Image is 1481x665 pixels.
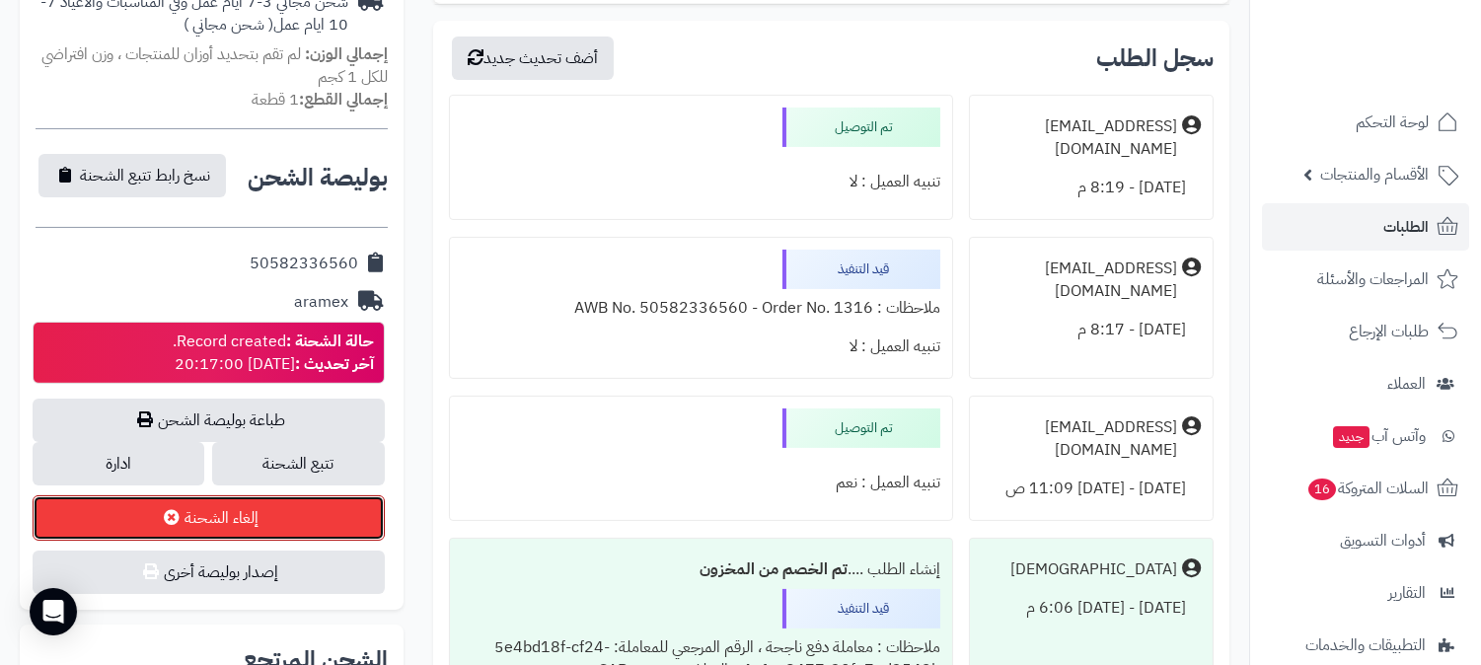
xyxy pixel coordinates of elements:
div: ملاحظات : AWB No. 50582336560 - Order No. 1316 [462,289,941,328]
div: Open Intercom Messenger [30,588,77,635]
div: تنبيه العميل : لا [462,163,941,201]
a: الطلبات [1262,203,1469,251]
button: إلغاء الشحنة [33,495,385,541]
span: طلبات الإرجاع [1349,318,1429,345]
a: أدوات التسويق [1262,517,1469,564]
span: وآتس آب [1331,422,1426,450]
a: السلات المتروكة16 [1262,465,1469,512]
a: التقارير [1262,569,1469,617]
strong: إجمالي القطع: [299,88,388,111]
div: Record created. [DATE] 20:17:00 [173,331,374,376]
span: لوحة التحكم [1356,109,1429,136]
b: تم الخصم من المخزون [700,557,848,581]
span: الأقسام والمنتجات [1320,161,1429,188]
a: وآتس آبجديد [1262,412,1469,460]
div: [DATE] - [DATE] 6:06 م [982,589,1201,628]
div: قيد التنفيذ [782,589,940,628]
div: [DEMOGRAPHIC_DATA] [1010,558,1177,581]
div: [DATE] - 8:19 م [982,169,1201,207]
div: تم التوصيل [782,108,940,147]
button: إصدار بوليصة أخرى [33,551,385,594]
span: لم تقم بتحديد أوزان للمنتجات ، وزن افتراضي للكل 1 كجم [41,42,388,89]
small: 1 قطعة [252,88,388,111]
span: ( شحن مجاني ) [184,13,273,37]
a: تتبع الشحنة [212,442,384,485]
span: الطلبات [1383,213,1429,241]
span: التقارير [1388,579,1426,607]
div: [DATE] - [DATE] 11:09 ص [982,470,1201,508]
h2: بوليصة الشحن [248,166,388,189]
span: العملاء [1387,370,1426,398]
div: إنشاء الطلب .... [462,551,941,589]
a: طباعة بوليصة الشحن [33,399,385,442]
div: قيد التنفيذ [782,250,940,289]
div: 50582336560 [250,253,358,275]
a: طلبات الإرجاع [1262,308,1469,355]
button: أضف تحديث جديد [452,37,614,80]
div: [EMAIL_ADDRESS][DOMAIN_NAME] [982,258,1177,303]
div: تنبيه العميل : نعم [462,464,941,502]
div: تنبيه العميل : لا [462,328,941,366]
div: تم التوصيل [782,408,940,448]
strong: إجمالي الوزن: [305,42,388,66]
span: السلات المتروكة [1306,475,1429,502]
h3: سجل الطلب [1096,46,1214,70]
a: العملاء [1262,360,1469,407]
div: [EMAIL_ADDRESS][DOMAIN_NAME] [982,115,1177,161]
span: أدوات التسويق [1340,527,1426,554]
div: [DATE] - 8:17 م [982,311,1201,349]
span: التطبيقات والخدمات [1305,631,1426,659]
a: المراجعات والأسئلة [1262,256,1469,303]
a: لوحة التحكم [1262,99,1469,146]
span: المراجعات والأسئلة [1317,265,1429,293]
button: نسخ رابط تتبع الشحنة [38,154,226,197]
strong: حالة الشحنة : [286,330,374,353]
div: [EMAIL_ADDRESS][DOMAIN_NAME] [982,416,1177,462]
span: جديد [1333,426,1370,448]
div: aramex [294,291,348,314]
span: نسخ رابط تتبع الشحنة [80,164,210,187]
span: 16 [1307,478,1337,501]
strong: آخر تحديث : [295,352,374,376]
a: ادارة [33,442,204,485]
img: logo-2.png [1347,27,1462,68]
